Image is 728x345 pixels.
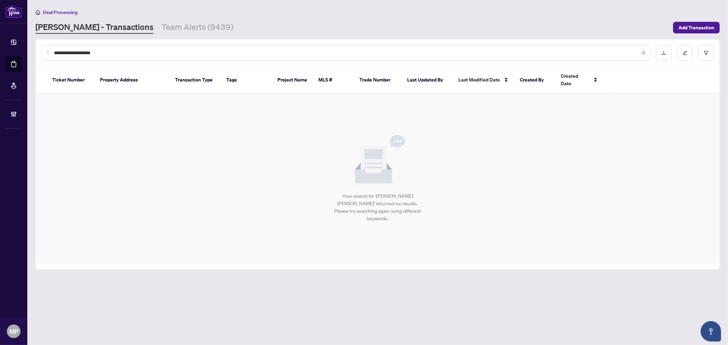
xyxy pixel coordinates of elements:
th: Property Address [95,67,170,93]
button: edit [677,45,693,61]
span: filter [704,50,709,55]
th: Created Date [555,67,603,93]
th: MLS # [313,67,354,93]
span: download [661,50,666,55]
th: Last Updated By [402,67,453,93]
span: Created Date [561,72,589,87]
button: filter [698,45,714,61]
a: [PERSON_NAME] - Transactions [35,21,154,34]
img: Null State Icon [351,135,405,187]
th: Project Name [272,67,313,93]
span: Add Transaction [679,22,714,33]
button: download [656,45,672,61]
th: Tags [221,67,272,93]
th: Trade Number [354,67,402,93]
span: Deal Processing [43,9,77,15]
th: Ticket Number [47,67,95,93]
span: MP [9,327,18,336]
th: Created By [514,67,555,93]
span: Last Modified Date [458,76,500,84]
th: Last Modified Date [453,67,514,93]
img: logo [5,5,22,18]
div: Your search for '[PERSON_NAME] [PERSON_NAME]' returned no results. Please try searching again usi... [331,192,424,222]
button: Add Transaction [673,22,720,33]
span: close [641,50,646,55]
th: Transaction Type [170,67,221,93]
button: Open asap [701,321,721,342]
a: Team Alerts (9439) [162,21,233,34]
span: home [35,10,40,15]
span: edit [683,50,687,55]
